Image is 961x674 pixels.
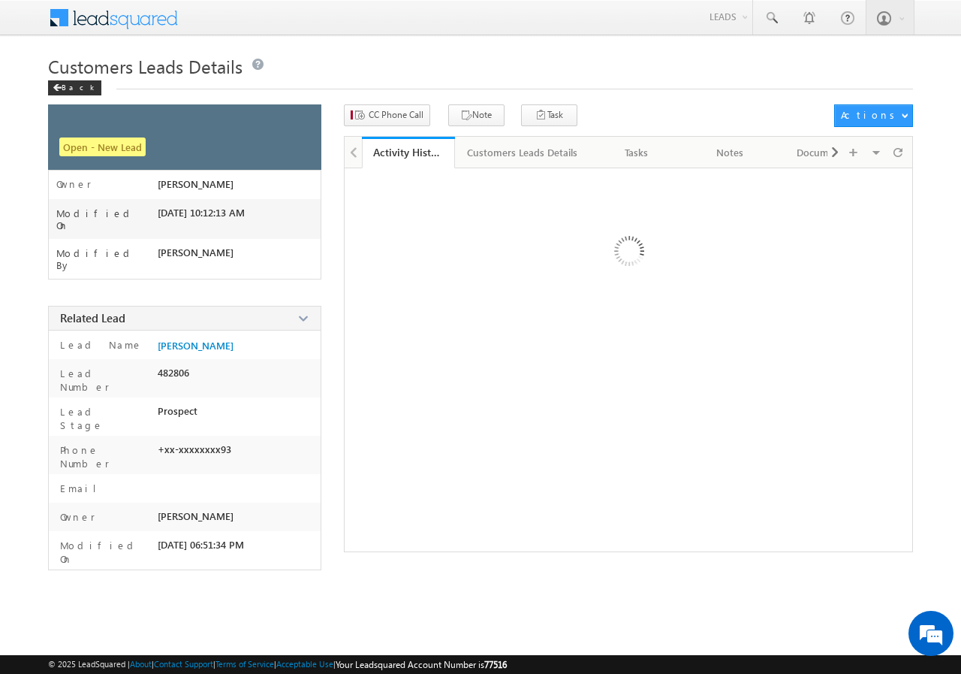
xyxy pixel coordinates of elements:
div: Notes [696,144,764,162]
div: Documents [789,144,857,162]
img: Loading ... [550,176,706,331]
a: Terms of Service [215,659,274,669]
a: Documents [777,137,870,168]
button: Note [448,104,505,126]
label: Modified On [56,539,151,566]
span: Related Lead [60,310,125,325]
button: Actions [834,104,913,127]
label: Modified By [56,247,158,271]
div: Customers Leads Details [467,144,577,162]
span: © 2025 LeadSquared | | | | | [48,657,507,672]
span: 482806 [158,367,189,379]
button: Task [521,104,577,126]
a: [PERSON_NAME] [158,340,233,352]
span: Your Leadsquared Account Number is [336,659,507,670]
span: Prospect [158,405,197,417]
a: Activity History [362,137,455,168]
a: Notes [684,137,777,168]
span: CC Phone Call [369,108,423,122]
label: Lead Number [56,367,151,394]
a: Contact Support [154,659,213,669]
label: Lead Name [56,338,143,352]
label: Owner [56,510,95,524]
a: Tasks [591,137,684,168]
a: About [130,659,152,669]
label: Lead Stage [56,405,151,432]
span: +xx-xxxxxxxx93 [158,443,231,455]
div: Tasks [603,144,670,162]
div: Activity History [373,145,444,159]
span: [PERSON_NAME] [158,178,233,190]
div: Actions [841,108,900,122]
a: Customers Leads Details [455,137,591,168]
button: CC Phone Call [344,104,430,126]
label: Phone Number [56,443,151,470]
label: Owner [56,178,92,190]
div: Back [48,80,101,95]
span: [DATE] 10:12:13 AM [158,207,245,219]
span: [PERSON_NAME] [158,510,233,522]
label: Email [56,482,108,495]
a: Acceptable Use [276,659,333,669]
span: [DATE] 06:51:34 PM [158,539,244,551]
span: 77516 [484,659,507,670]
span: [PERSON_NAME] [158,246,233,258]
label: Modified On [56,207,158,231]
span: Open - New Lead [59,138,146,156]
span: Customers Leads Details [48,54,243,78]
